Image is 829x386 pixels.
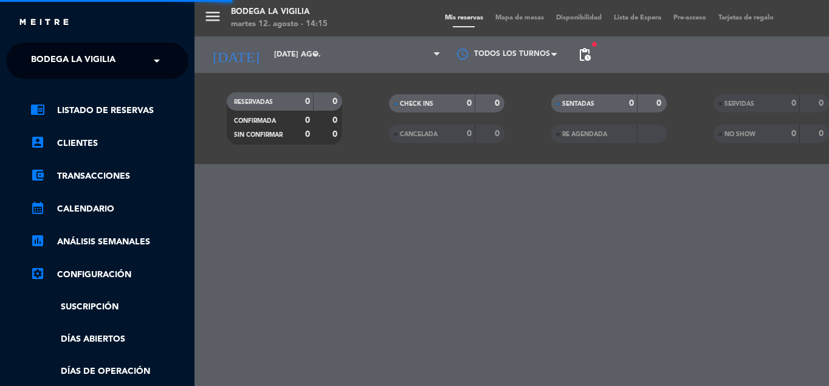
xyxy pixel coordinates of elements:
a: Configuración [30,267,188,282]
a: assessmentANÁLISIS SEMANALES [30,235,188,249]
span: fiber_manual_record [591,41,598,48]
a: chrome_reader_modeListado de Reservas [30,103,188,118]
i: assessment [30,233,45,248]
i: settings_applications [30,266,45,281]
a: Suscripción [30,300,188,314]
a: Días de Operación [30,365,188,379]
img: MEITRE [18,18,70,27]
a: account_boxClientes [30,136,188,151]
span: pending_actions [577,47,592,62]
a: Días abiertos [30,333,188,346]
a: account_balance_walletTransacciones [30,169,188,184]
i: account_balance_wallet [30,168,45,182]
i: calendar_month [30,201,45,215]
span: Bodega La Vigilia [31,48,115,74]
i: account_box [30,135,45,150]
i: chrome_reader_mode [30,102,45,117]
a: calendar_monthCalendario [30,202,188,216]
